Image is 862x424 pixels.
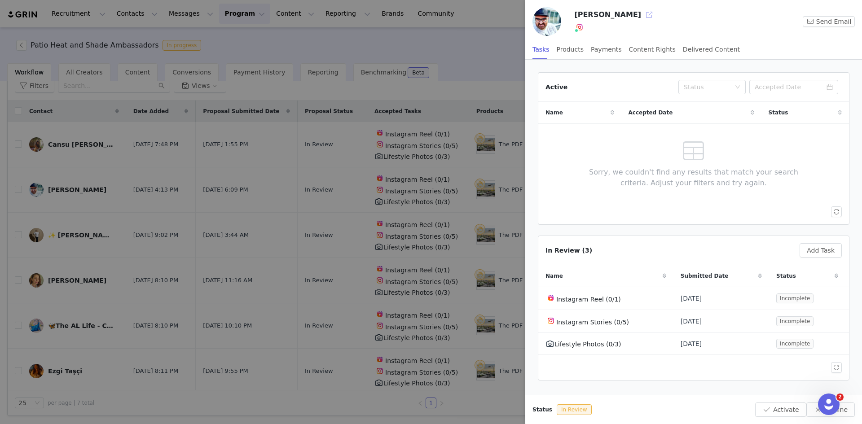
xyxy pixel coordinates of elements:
[806,402,855,417] button: Decline
[557,404,592,415] span: In Review
[538,72,849,225] article: Active
[547,317,554,324] img: instagram.svg
[547,294,554,302] img: instagram-reels.svg
[776,293,814,303] span: Incomplete
[800,243,842,258] button: Add Task
[681,294,702,303] span: [DATE]
[755,402,806,417] button: Activate
[818,393,840,415] iframe: Intercom live chat
[827,84,833,90] i: icon: calendar
[684,83,730,92] div: Status
[776,316,814,326] span: Incomplete
[735,84,740,91] i: icon: down
[554,341,621,348] span: Lifestyle Photos (0/3)
[545,83,567,92] div: Active
[576,167,812,188] span: Sorry, we couldn't find any results that match your search criteria. Adjust your filters and try ...
[591,39,622,60] div: Payments
[532,406,552,414] span: Status
[556,319,629,326] span: Instagram Stories (0/5)
[629,109,673,117] span: Accepted Date
[532,39,550,60] div: Tasks
[681,272,729,280] span: Submitted Date
[532,7,561,36] img: efb5afbb-f4b1-44de-b5d7-271f2c9e9094.jpg
[629,39,676,60] div: Content Rights
[681,317,702,326] span: [DATE]
[683,39,740,60] div: Delivered Content
[557,39,584,60] div: Products
[836,393,844,401] span: 2
[681,339,702,349] span: [DATE]
[749,80,838,94] input: Accepted Date
[538,236,849,380] article: In Review
[545,109,563,117] span: Name
[556,296,621,303] span: Instagram Reel (0/1)
[545,272,563,280] span: Name
[545,246,592,255] div: In Review (3)
[574,9,641,20] h3: [PERSON_NAME]
[776,272,796,280] span: Status
[769,109,788,117] span: Status
[803,16,855,27] button: Send Email
[776,339,814,349] span: Incomplete
[576,24,583,31] img: instagram.svg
